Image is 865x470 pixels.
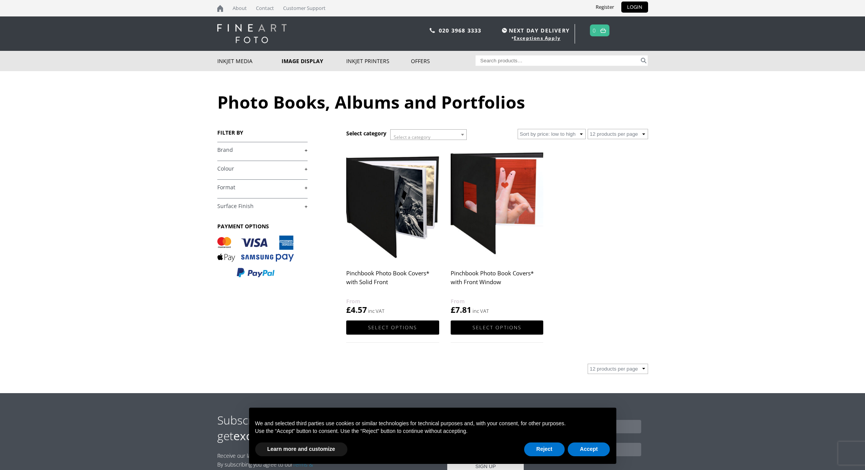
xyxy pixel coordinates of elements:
[451,145,543,261] img: Pinchbook Photo Book Covers* with Front Window
[346,130,386,137] h3: Select category
[255,428,610,435] p: Use the “Accept” button to consent. Use the “Reject” button to continue without accepting.
[593,25,596,36] a: 0
[524,442,565,456] button: Reject
[518,129,586,139] select: Shop order
[217,412,433,444] h2: Subscribe to our newsletter to get
[394,134,430,140] span: Select a category
[500,26,570,35] span: NEXT DAY DELIVERY
[476,55,639,66] input: Search products…
[346,145,439,316] a: Pinchbook Photo Book Covers* with Solid Front £4.57
[346,304,351,315] span: £
[217,179,308,195] h4: Format
[346,304,367,315] bdi: 4.57
[255,420,610,428] p: We and selected third parties use cookies or similar technologies for technical purposes and, wit...
[217,198,308,213] h4: Surface Finish
[217,203,308,210] a: +
[346,51,411,71] a: Inkjet Printers
[217,161,308,176] h4: Colour
[451,304,455,315] span: £
[514,35,560,41] a: Exceptions Apply
[217,51,282,71] a: Inkjet Media
[451,304,471,315] bdi: 7.81
[430,28,435,33] img: phone.svg
[600,28,606,33] img: basket.svg
[502,28,507,33] img: time.svg
[217,146,308,154] a: +
[451,145,543,316] a: Pinchbook Photo Book Covers* with Front Window £7.81
[451,266,543,297] h2: Pinchbook Photo Book Covers* with Front Window
[217,129,308,136] h3: FILTER BY
[217,184,308,191] a: +
[346,266,439,297] h2: Pinchbook Photo Book Covers* with Solid Front
[217,165,308,172] a: +
[621,2,648,13] a: LOGIN
[346,145,439,261] img: Pinchbook Photo Book Covers* with Solid Front
[639,55,648,66] button: Search
[568,442,610,456] button: Accept
[346,320,439,335] a: Select options for “Pinchbook Photo Book Covers* with Solid Front”
[282,51,346,71] a: Image Display
[217,223,308,230] h3: PAYMENT OPTIONS
[217,142,308,157] h4: Brand
[411,51,476,71] a: Offers
[439,27,482,34] a: 020 3968 3333
[451,320,543,335] a: Select options for “Pinchbook Photo Book Covers* with Front Window”
[217,24,287,43] img: logo-white.svg
[217,236,294,278] img: PAYMENT OPTIONS
[590,2,620,13] a: Register
[255,442,347,456] button: Learn more and customize
[233,428,316,444] strong: exclusive offers
[217,90,648,114] h1: Photo Books, Albums and Portfolios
